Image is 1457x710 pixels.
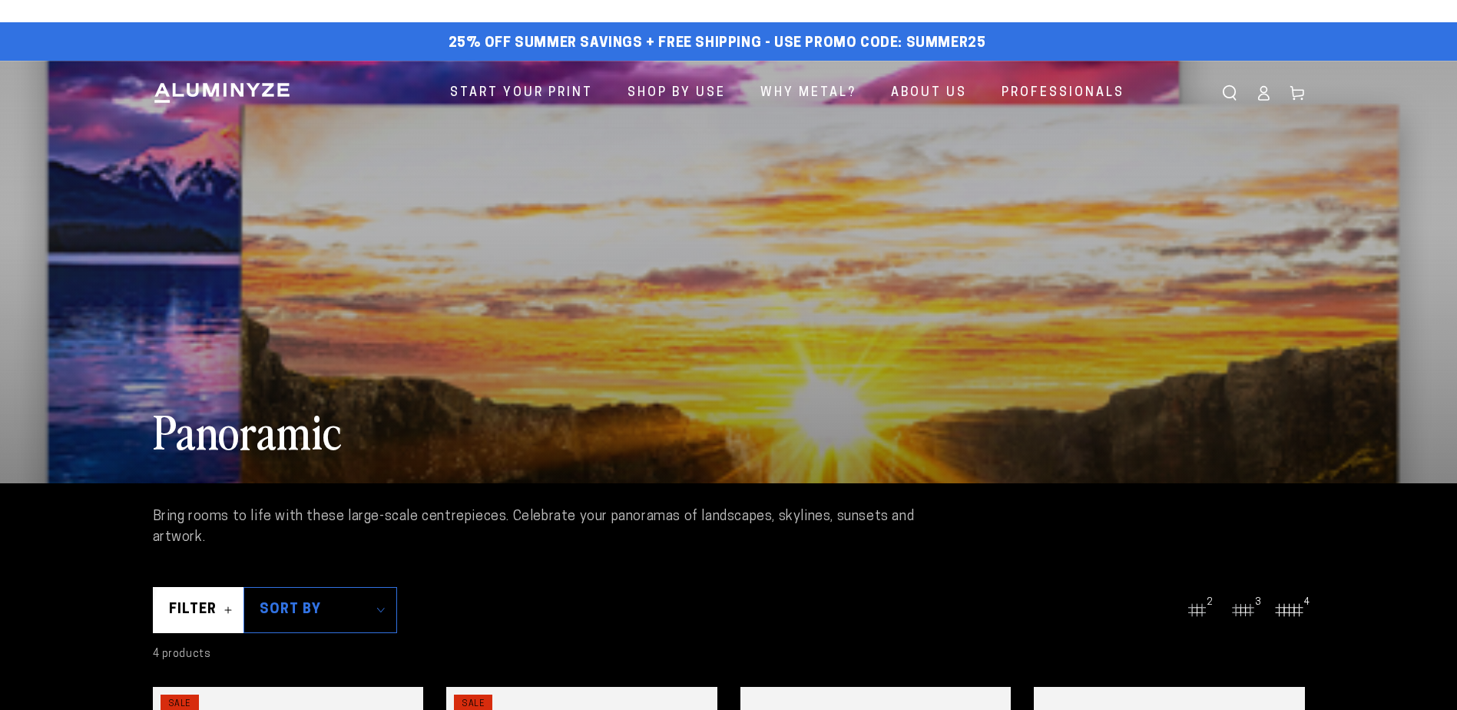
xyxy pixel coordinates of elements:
[891,82,967,105] span: About Us
[879,73,979,114] a: About Us
[1228,595,1259,625] button: 3
[1182,595,1213,625] button: 2
[749,73,868,114] a: Why Metal?
[153,645,211,664] p: 4 products
[169,601,217,619] span: Filter
[439,73,604,114] a: Start Your Print
[1002,82,1124,105] span: Professionals
[449,35,986,52] span: 25% off Summer Savings + Free Shipping - Use Promo Code: SUMMER25
[760,82,856,105] span: Why Metal?
[153,509,915,545] span: Bring rooms to life with these large-scale centrepieces. Celebrate your panoramas of landscapes, ...
[243,587,397,633] summary: Sort by
[153,400,1305,460] h1: Panoramic
[990,73,1136,114] a: Professionals
[616,73,737,114] a: Shop By Use
[153,587,244,633] summary: Filter
[450,82,593,105] span: Start Your Print
[1213,76,1247,110] summary: Search our site
[628,82,726,105] span: Shop By Use
[153,81,291,105] img: Aluminyze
